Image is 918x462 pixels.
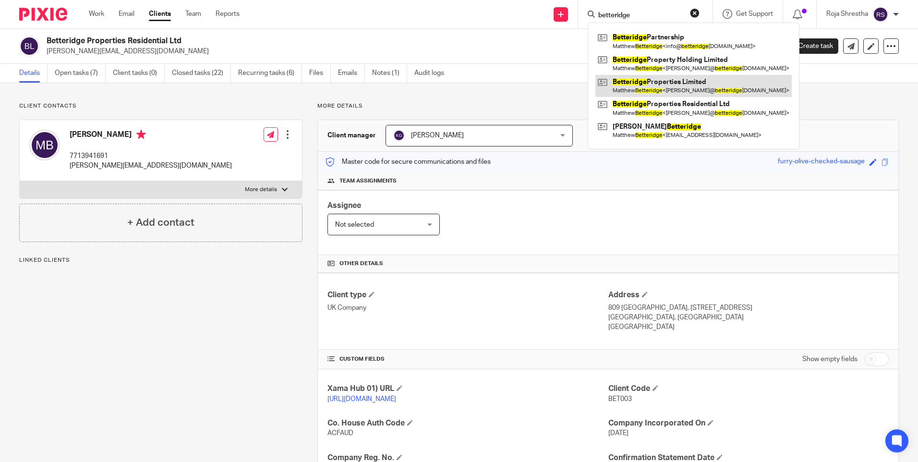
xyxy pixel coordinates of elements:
[597,12,684,20] input: Search
[127,215,194,230] h4: + Add contact
[327,396,396,402] a: [URL][DOMAIN_NAME]
[309,64,331,83] a: Files
[317,102,899,110] p: More details
[327,290,608,300] h4: Client type
[327,430,353,437] span: ACFAUD
[327,418,608,428] h4: Co. House Auth Code
[411,132,464,139] span: [PERSON_NAME]
[608,384,889,394] h4: Client Code
[19,64,48,83] a: Details
[119,9,134,19] a: Email
[325,157,491,167] p: Master code for secure communications and files
[608,313,889,322] p: [GEOGRAPHIC_DATA], [GEOGRAPHIC_DATA]
[736,11,773,17] span: Get Support
[327,355,608,363] h4: CUSTOM FIELDS
[327,384,608,394] h4: Xama Hub 01) URL
[149,9,171,19] a: Clients
[826,9,868,19] p: Roja Shrestha
[47,47,768,56] p: [PERSON_NAME][EMAIL_ADDRESS][DOMAIN_NAME]
[608,303,889,313] p: 809 [GEOGRAPHIC_DATA], [STREET_ADDRESS]
[339,177,397,185] span: Team assignments
[19,8,67,21] img: Pixie
[414,64,451,83] a: Audit logs
[113,64,165,83] a: Client tasks (0)
[372,64,407,83] a: Notes (1)
[70,151,232,161] p: 7713941691
[339,260,383,267] span: Other details
[70,161,232,170] p: [PERSON_NAME][EMAIL_ADDRESS][DOMAIN_NAME]
[608,396,632,402] span: BET003
[327,131,376,140] h3: Client manager
[29,130,60,160] img: svg%3E
[70,130,232,142] h4: [PERSON_NAME]
[327,303,608,313] p: UK Company
[172,64,231,83] a: Closed tasks (22)
[783,38,838,54] a: Create task
[185,9,201,19] a: Team
[608,290,889,300] h4: Address
[245,186,277,194] p: More details
[608,322,889,332] p: [GEOGRAPHIC_DATA]
[216,9,240,19] a: Reports
[608,418,889,428] h4: Company Incorporated On
[327,202,361,209] span: Assignee
[238,64,302,83] a: Recurring tasks (6)
[338,64,365,83] a: Emails
[873,7,888,22] img: svg%3E
[47,36,624,46] h2: Betteridge Properties Residential Ltd
[55,64,106,83] a: Open tasks (7)
[19,102,302,110] p: Client contacts
[690,8,700,18] button: Clear
[19,36,39,56] img: svg%3E
[89,9,104,19] a: Work
[136,130,146,139] i: Primary
[19,256,302,264] p: Linked clients
[802,354,858,364] label: Show empty fields
[778,157,865,168] div: furry-olive-checked-sausage
[393,130,405,141] img: svg%3E
[608,430,628,437] span: [DATE]
[335,221,374,228] span: Not selected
